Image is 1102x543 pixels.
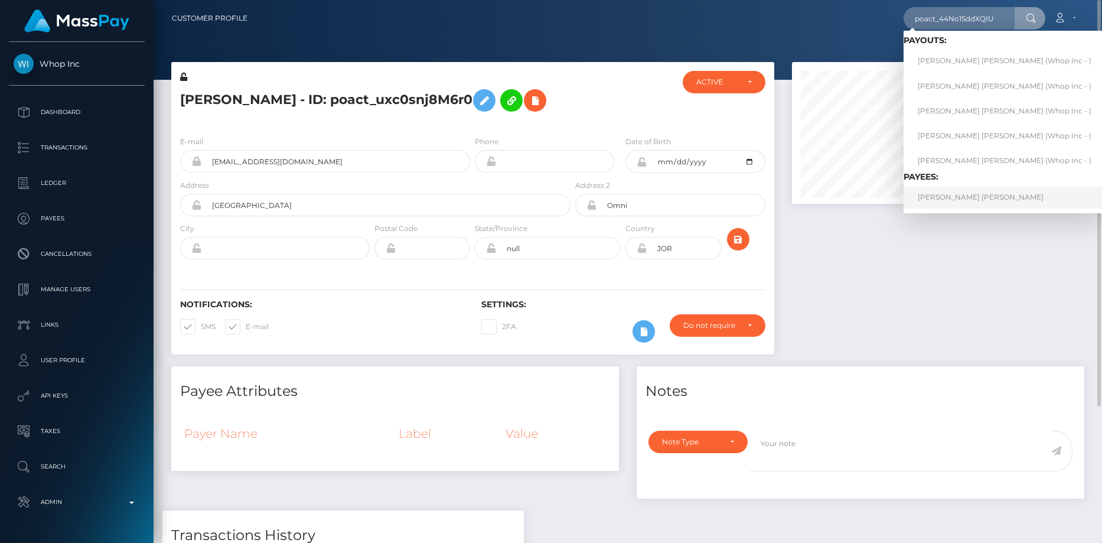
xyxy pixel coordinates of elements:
h6: Notifications: [180,300,464,310]
a: Search [9,452,145,482]
label: Phone [475,136,498,147]
img: Whop Inc [14,54,34,74]
h4: Payee Attributes [180,381,610,402]
div: ACTIVE [696,77,738,87]
a: Admin [9,487,145,517]
p: Links [14,316,140,334]
label: State/Province [475,223,527,234]
a: User Profile [9,346,145,375]
label: E-mail [180,136,203,147]
a: Taxes [9,417,145,446]
label: Address 2 [575,180,610,191]
th: Payer Name [180,418,394,450]
a: Dashboard [9,97,145,127]
img: MassPay Logo [24,9,129,32]
p: Search [14,458,140,476]
p: User Profile [14,352,140,369]
p: Admin [14,493,140,511]
label: Date of Birth [625,136,671,147]
label: City [180,223,194,234]
p: Taxes [14,422,140,440]
label: Postal Code [374,223,418,234]
button: Do not require [670,314,765,337]
label: Address [180,180,209,191]
p: Payees [14,210,140,227]
th: Label [394,418,501,450]
a: Customer Profile [172,6,247,31]
a: Transactions [9,133,145,162]
a: Ledger [9,168,145,198]
div: Do not require [683,321,738,330]
p: API Keys [14,387,140,405]
p: Cancellations [14,245,140,263]
a: API Keys [9,381,145,411]
button: Note Type [648,431,748,453]
p: Manage Users [14,281,140,298]
p: Dashboard [14,103,140,121]
h4: Notes [645,381,1075,402]
label: E-mail [225,319,269,334]
input: Search... [904,7,1015,30]
div: Note Type [662,437,720,447]
label: Country [625,223,655,234]
p: Ledger [14,174,140,192]
h5: [PERSON_NAME] - ID: poact_uxc0snj8M6r0 [180,83,564,118]
th: Value [501,418,610,450]
a: Manage Users [9,275,145,304]
a: Payees [9,204,145,233]
button: ACTIVE [683,71,765,93]
label: 2FA [481,319,516,334]
a: Cancellations [9,239,145,269]
span: Whop Inc [9,58,145,69]
label: SMS [180,319,216,334]
h6: Settings: [481,300,765,310]
p: Transactions [14,139,140,157]
a: Links [9,310,145,340]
